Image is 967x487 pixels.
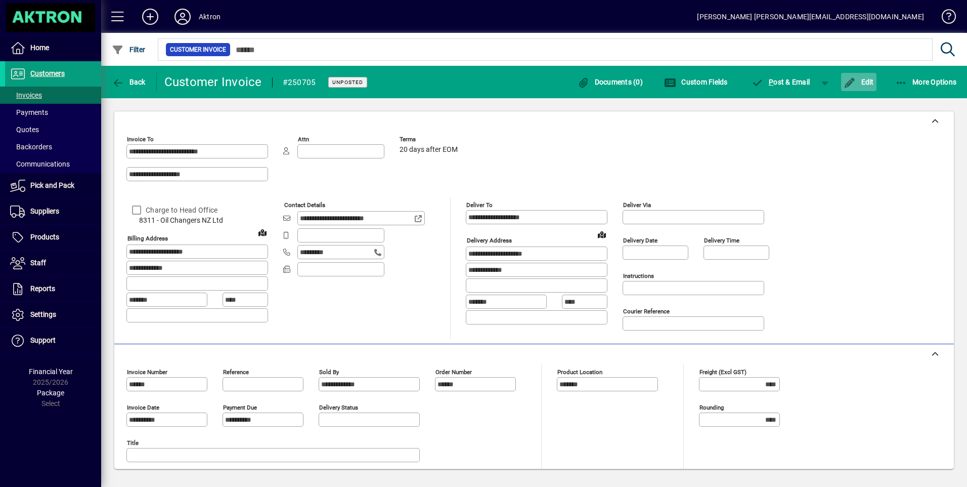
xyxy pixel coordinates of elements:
span: Settings [30,310,56,318]
span: Documents (0) [577,78,643,86]
a: Payments [5,104,101,121]
span: Home [30,44,49,52]
mat-label: Payment due [223,404,257,411]
button: Add [134,8,166,26]
a: Home [5,35,101,61]
div: Aktron [199,9,221,25]
mat-label: Sold by [319,369,339,376]
span: ost & Email [752,78,810,86]
span: Staff [30,259,46,267]
span: Products [30,233,59,241]
mat-label: Title [127,439,139,447]
mat-label: Product location [557,369,602,376]
button: Post & Email [746,73,815,91]
mat-label: Delivery time [704,237,739,244]
div: Customer Invoice [164,74,262,90]
span: Filter [112,46,146,54]
span: Custom Fields [664,78,728,86]
span: Backorders [10,143,52,151]
a: View on map [254,224,271,240]
a: Staff [5,251,101,276]
button: Profile [166,8,199,26]
a: Settings [5,302,101,328]
span: Financial Year [29,368,73,376]
mat-label: Attn [298,136,309,143]
span: Payments [10,108,48,116]
span: Invoices [10,91,42,99]
button: Edit [841,73,876,91]
button: Custom Fields [662,73,730,91]
span: Communications [10,160,70,168]
a: Communications [5,155,101,173]
mat-label: Freight (excl GST) [699,369,746,376]
mat-label: Courier Reference [623,308,670,315]
span: Reports [30,285,55,293]
span: Back [112,78,146,86]
button: Back [109,73,148,91]
button: Documents (0) [575,73,645,91]
mat-label: Deliver To [466,201,493,209]
mat-label: Invoice date [127,404,159,411]
app-page-header-button: Back [101,73,157,91]
span: More Options [895,78,957,86]
button: Filter [109,40,148,59]
a: Reports [5,276,101,302]
span: Terms [400,136,460,143]
mat-label: Delivery date [623,237,657,244]
span: Package [37,389,64,397]
mat-label: Rounding [699,404,724,411]
mat-label: Invoice number [127,369,167,376]
span: Quotes [10,126,39,134]
mat-label: Delivery status [319,404,358,411]
span: Support [30,336,56,344]
button: More Options [893,73,959,91]
div: #250705 [283,74,316,91]
span: Customer Invoice [170,45,226,55]
a: Suppliers [5,199,101,224]
a: Support [5,328,101,353]
span: P [769,78,773,86]
a: Quotes [5,121,101,138]
mat-label: Instructions [623,272,654,279]
span: Unposted [332,79,363,86]
span: Customers [30,69,65,77]
span: 20 days after EOM [400,146,458,154]
span: Pick and Pack [30,181,74,189]
a: Pick and Pack [5,173,101,198]
div: [PERSON_NAME] [PERSON_NAME][EMAIL_ADDRESS][DOMAIN_NAME] [697,9,924,25]
a: Products [5,225,101,250]
mat-label: Deliver via [623,201,651,209]
a: Knowledge Base [934,2,954,35]
span: 8311 - Oil Changers NZ Ltd [126,215,268,226]
a: Backorders [5,138,101,155]
span: Edit [844,78,874,86]
a: View on map [594,226,610,242]
span: Suppliers [30,207,59,215]
a: Invoices [5,87,101,104]
mat-label: Invoice To [127,136,154,143]
mat-label: Order number [435,369,472,376]
mat-label: Reference [223,369,249,376]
